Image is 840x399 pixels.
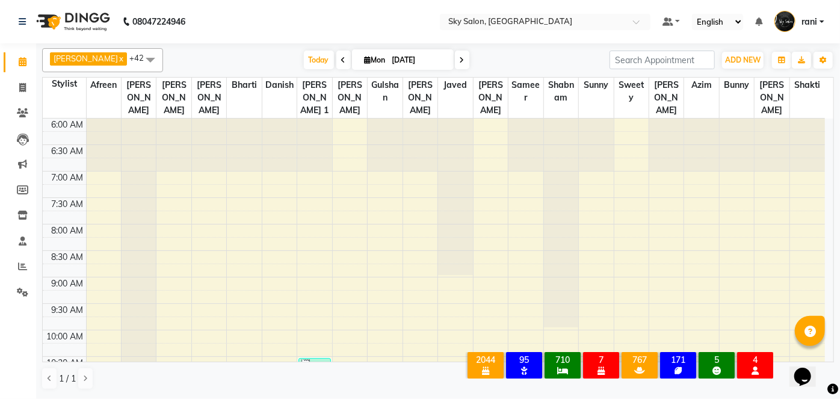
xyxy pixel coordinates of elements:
[129,53,153,63] span: +42
[49,145,86,158] div: 6:30 AM
[720,78,754,93] span: Bunny
[684,78,718,93] span: azim
[49,198,86,211] div: 7:30 AM
[227,78,261,93] span: bharti
[585,354,617,365] div: 7
[333,78,367,118] span: [PERSON_NAME]
[790,78,825,93] span: shakti
[118,54,123,63] a: x
[789,351,828,387] iframe: chat widget
[438,78,472,93] span: javed
[122,78,156,118] span: [PERSON_NAME]
[614,78,649,105] span: sweety
[45,330,86,343] div: 10:00 AM
[579,78,613,93] span: sunny
[474,78,508,118] span: [PERSON_NAME]
[299,359,330,366] div: [PERSON_NAME], TK01, 10:35 AM-10:45 AM, saree draping (₹500)
[54,54,118,63] span: [PERSON_NAME]
[49,119,86,131] div: 6:00 AM
[740,354,771,365] div: 4
[389,51,449,69] input: 2025-09-01
[87,78,121,93] span: afreen
[774,11,795,32] img: rani
[725,55,761,64] span: ADD NEW
[156,78,191,118] span: [PERSON_NAME]
[362,55,389,64] span: Mon
[262,78,297,93] span: Danish
[470,354,501,365] div: 2044
[701,354,732,365] div: 5
[43,78,86,90] div: Stylist
[49,224,86,237] div: 8:00 AM
[45,357,86,370] div: 10:30 AM
[31,5,113,39] img: logo
[59,373,76,385] span: 1 / 1
[49,304,86,317] div: 9:30 AM
[610,51,715,69] input: Search Appointment
[649,78,684,118] span: [PERSON_NAME]
[547,354,578,365] div: 710
[544,78,578,105] span: shabnam
[624,354,655,365] div: 767
[49,251,86,264] div: 8:30 AM
[801,16,817,28] span: rani
[192,78,226,118] span: [PERSON_NAME]
[755,78,789,118] span: [PERSON_NAME]
[49,172,86,184] div: 7:00 AM
[508,354,540,365] div: 95
[508,78,543,105] span: sameer
[403,78,437,118] span: [PERSON_NAME]
[297,78,332,118] span: [PERSON_NAME] 1
[132,5,185,39] b: 08047224946
[368,78,402,105] span: Gulshan
[722,52,764,69] button: ADD NEW
[662,354,694,365] div: 171
[49,277,86,290] div: 9:00 AM
[304,51,334,69] span: Today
